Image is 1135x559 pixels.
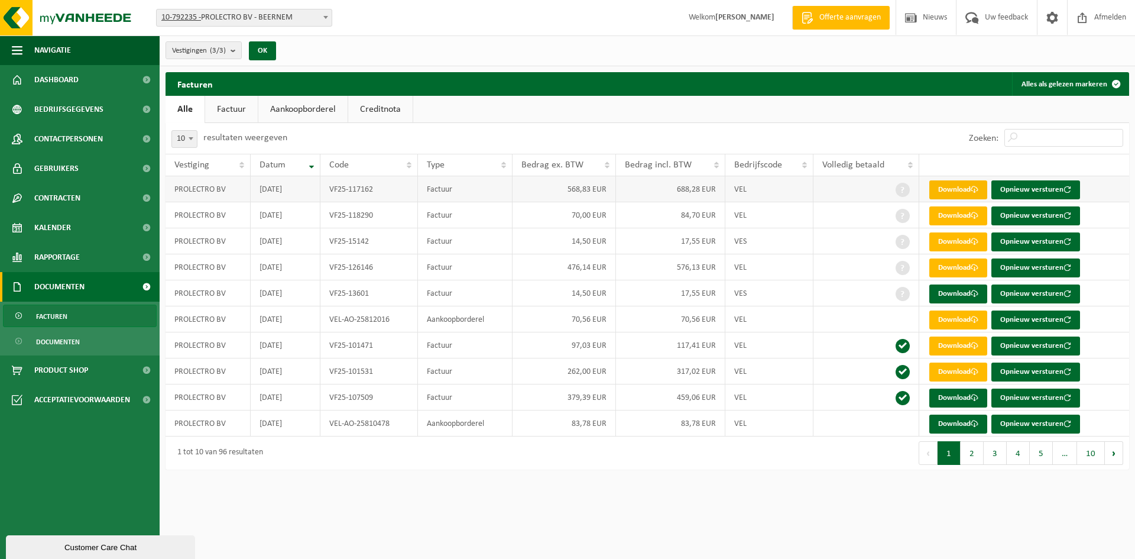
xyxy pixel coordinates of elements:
td: 70,56 EUR [616,306,725,332]
button: 4 [1007,441,1030,465]
td: VEL [725,332,813,358]
span: Gebruikers [34,154,79,183]
span: Facturen [36,305,67,328]
button: OK [249,41,276,60]
button: Opnieuw versturen [991,415,1080,434]
td: 14,50 EUR [513,280,616,306]
td: VEL [725,254,813,280]
td: VF25-117162 [320,176,418,202]
a: Download [929,311,987,329]
td: VF25-107509 [320,384,418,411]
span: Type [427,160,445,170]
span: Volledig betaald [822,160,884,170]
td: 476,14 EUR [513,254,616,280]
span: Product Shop [34,356,88,385]
span: Documenten [34,272,85,302]
div: 1 tot 10 van 96 resultaten [171,442,263,464]
a: Creditnota [348,96,413,123]
count: (3/3) [210,47,226,54]
td: VEL-AO-25812016 [320,306,418,332]
td: VEL [725,176,813,202]
td: PROLECTRO BV [166,280,251,306]
td: Factuur [418,332,512,358]
td: Factuur [418,280,512,306]
td: PROLECTRO BV [166,332,251,358]
span: Kalender [34,213,71,243]
span: Vestigingen [172,42,226,60]
a: Download [929,180,987,199]
td: VEL [725,202,813,228]
td: PROLECTRO BV [166,358,251,384]
td: VES [725,280,813,306]
td: 317,02 EUR [616,358,725,384]
td: [DATE] [251,358,320,384]
h2: Facturen [166,72,225,95]
button: 5 [1030,441,1053,465]
span: Offerte aanvragen [816,12,884,24]
td: VEL [725,306,813,332]
td: 117,41 EUR [616,332,725,358]
td: Aankoopborderel [418,306,512,332]
span: Bedrijfsgegevens [34,95,103,124]
span: … [1053,441,1077,465]
td: [DATE] [251,202,320,228]
td: PROLECTRO BV [166,254,251,280]
a: Download [929,389,987,408]
iframe: chat widget [6,533,197,559]
span: Bedrijfscode [734,160,782,170]
button: Opnieuw versturen [991,232,1080,251]
span: Dashboard [34,65,79,95]
span: Contactpersonen [34,124,103,154]
a: Factuur [205,96,258,123]
button: 10 [1077,441,1105,465]
button: 3 [984,441,1007,465]
span: Code [329,160,349,170]
td: Factuur [418,254,512,280]
td: 84,70 EUR [616,202,725,228]
td: 70,00 EUR [513,202,616,228]
td: VF25-15142 [320,228,418,254]
a: Download [929,206,987,225]
button: Opnieuw versturen [991,206,1080,225]
td: Factuur [418,358,512,384]
td: 262,00 EUR [513,358,616,384]
td: VEL [725,384,813,411]
td: Factuur [418,228,512,254]
td: 379,39 EUR [513,384,616,411]
span: Bedrag incl. BTW [625,160,692,170]
a: Download [929,285,987,303]
td: 459,06 EUR [616,384,725,411]
td: 17,55 EUR [616,280,725,306]
td: 83,78 EUR [513,411,616,437]
span: Bedrag ex. BTW [521,160,583,170]
button: Opnieuw versturen [991,363,1080,382]
a: Download [929,415,987,434]
td: VF25-101471 [320,332,418,358]
td: Factuur [418,202,512,228]
td: [DATE] [251,228,320,254]
td: 97,03 EUR [513,332,616,358]
button: 2 [961,441,984,465]
td: 688,28 EUR [616,176,725,202]
td: [DATE] [251,254,320,280]
span: Contracten [34,183,80,213]
td: [DATE] [251,332,320,358]
td: VF25-126146 [320,254,418,280]
td: 70,56 EUR [513,306,616,332]
span: Rapportage [34,243,80,272]
button: Opnieuw versturen [991,311,1080,329]
td: PROLECTRO BV [166,411,251,437]
span: Datum [260,160,286,170]
td: VEL-AO-25810478 [320,411,418,437]
strong: [PERSON_NAME] [715,13,774,22]
td: VF25-13601 [320,280,418,306]
a: Offerte aanvragen [792,6,890,30]
a: Download [929,259,987,277]
td: VEL [725,358,813,384]
td: Aankoopborderel [418,411,512,437]
td: [DATE] [251,280,320,306]
td: Factuur [418,176,512,202]
button: 1 [938,441,961,465]
td: [DATE] [251,411,320,437]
